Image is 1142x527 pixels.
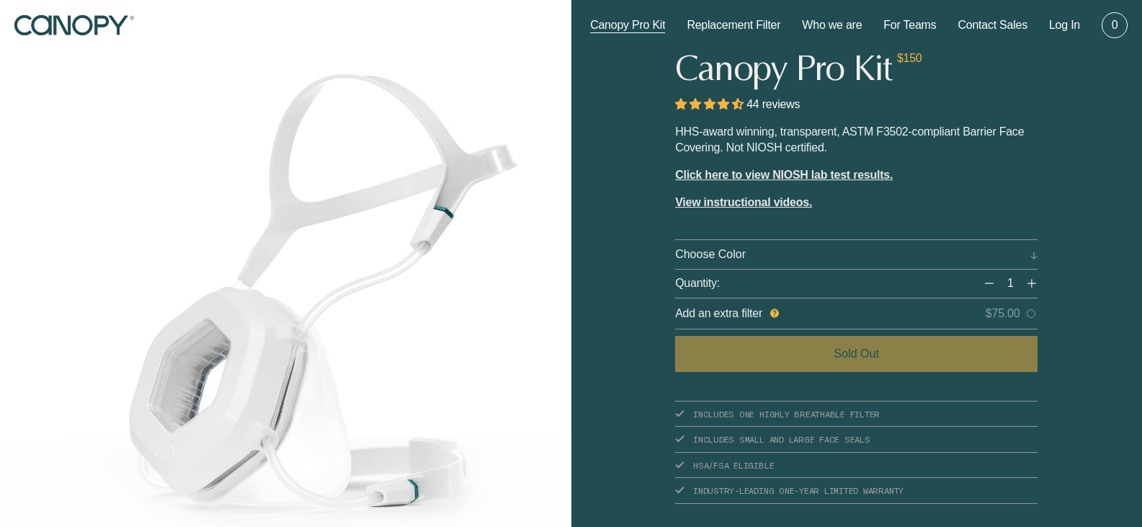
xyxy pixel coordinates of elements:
a: Who we are [802,17,862,33]
li: HSA/FSA ELIGIBLE [675,453,1038,479]
a: Log In [1049,17,1080,33]
span: $150 [897,50,922,66]
b: . [890,169,893,181]
li: INCLUDES SMALL AND LARGE FACE SEALS [675,427,1038,453]
span: 0 [1112,17,1118,33]
li: INCLUDES ONE HIGHLY BREATHABLE FILTER [675,401,1038,428]
a: For Teams [883,17,936,33]
b: . [809,196,812,208]
a: Replacement Filter [687,17,780,33]
span: Quantity: [675,275,720,291]
button: Sold Out [675,336,1038,372]
a: Click here to view NIOSH lab test results [675,169,890,181]
span: 4.68 stars [675,98,746,110]
span: View instructional videos [675,196,809,208]
a: Canopy Pro Kit [590,17,665,33]
span: 44 reviews [746,98,800,110]
a: Contact Sales [958,17,1027,33]
li: INDUSTRY-LEADING ONE-YEAR LIMITED WARRANTY [675,478,1038,504]
a: View instructional videos. [675,196,812,208]
p: HHS-award winning, transparent, ASTM F3502-compliant Barrier Face Covering. Not NIOSH certified. [675,124,1038,156]
span: $75.00 [986,306,1020,322]
h1: Canopy Pro Kit [675,50,891,87]
span: Add an extra filter [675,306,762,322]
a: 0 [1102,12,1128,38]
